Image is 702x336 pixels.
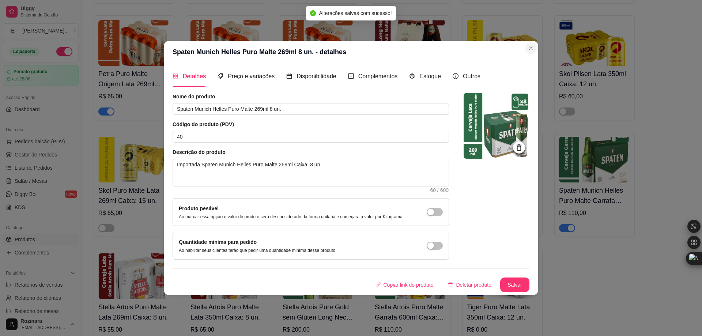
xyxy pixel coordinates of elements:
[464,93,529,159] img: logo da loja
[218,73,223,79] span: tags
[179,239,257,245] label: Quantidade miníma para pedido
[442,278,497,292] button: deleteDeletar produto
[286,73,292,79] span: calendar
[463,73,480,79] span: Outros
[370,278,439,292] button: Copiar link do produto
[419,73,441,79] span: Estoque
[179,205,219,211] label: Produto pesável
[409,73,415,79] span: code-sandbox
[525,42,537,54] button: Close
[173,73,178,79] span: appstore
[173,93,449,100] article: Nome do produto
[173,131,449,143] input: Ex.: 123
[228,73,275,79] span: Preço e variações
[173,159,449,186] textarea: Importada Spaten Munich Helles Puro Malte 269ml Caixa: 8 un.
[179,248,337,253] p: Ao habilitar seus clientes terão que pedir uma quantidade miníma desse produto.
[348,73,354,79] span: plus-square
[173,103,449,115] input: Ex.: Hamburguer de costela
[448,282,453,287] span: delete
[164,41,538,63] header: Spaten Munich Helles Puro Malte 269ml 8 un. - detalhes
[500,278,529,292] button: Salvar
[173,148,449,156] article: Descrição do produto
[297,73,336,79] span: Disponibilidade
[310,10,316,16] span: check-circle
[319,10,392,16] span: Alterações salvas com sucesso!
[179,214,404,220] p: Ao marcar essa opção o valor do produto será desconsiderado da forma unitária e começará a valer ...
[183,73,206,79] span: Detalhes
[173,121,449,128] article: Código do produto (PDV)
[358,73,398,79] span: Complementos
[453,73,458,79] span: info-circle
